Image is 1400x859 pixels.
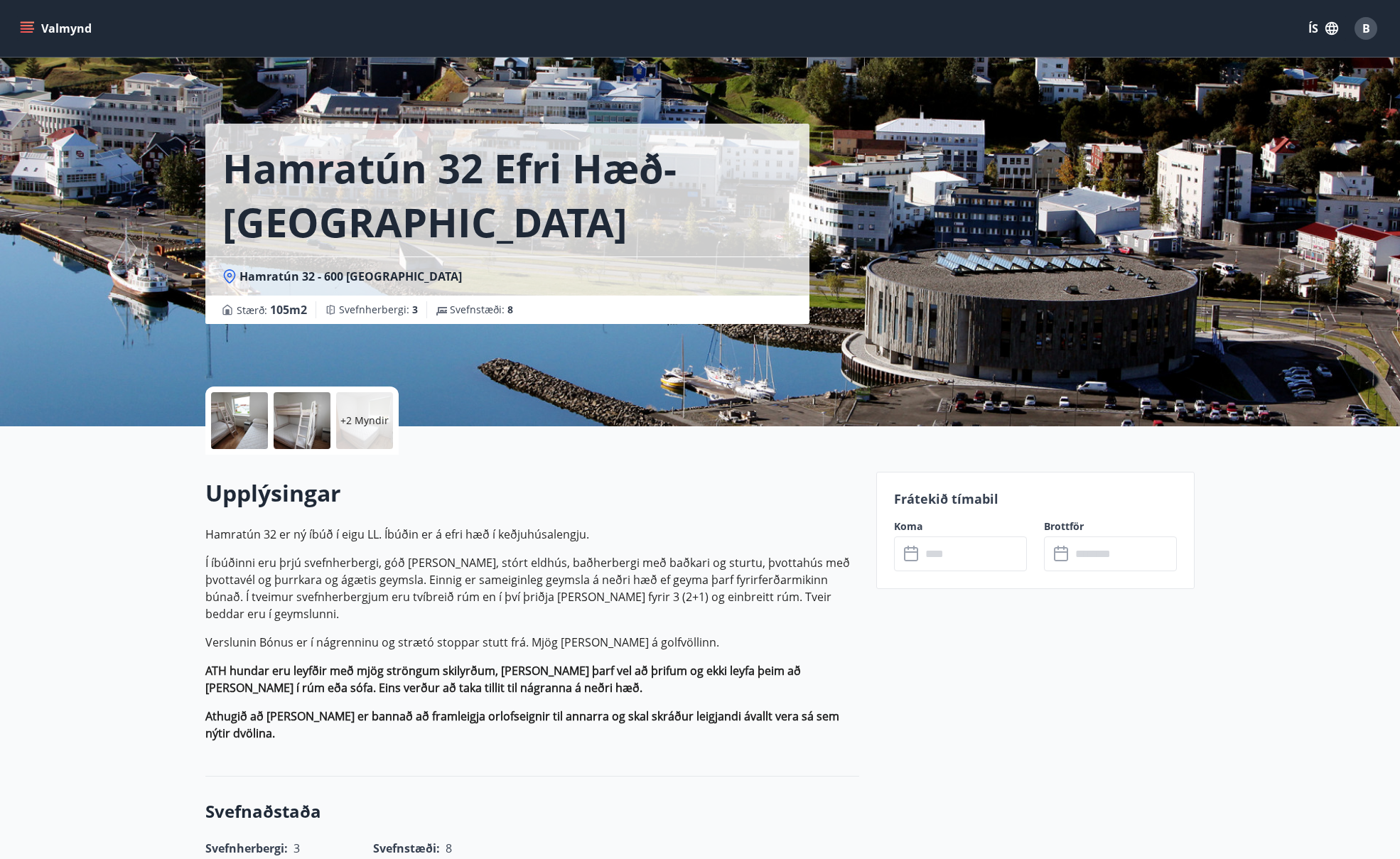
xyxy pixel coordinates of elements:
p: Í íbúðinni eru þrjú svefnherbergi, góð [PERSON_NAME], stórt eldhús, baðherbergi með baðkari og st... [205,554,859,622]
strong: Athugið að [PERSON_NAME] er bannað að framleigja orlofseignir til annarra og skal skráður leigjan... [205,708,839,741]
button: menu [17,16,97,41]
h2: Upplýsingar [205,477,859,509]
h1: Hamratún 32 efri hæð- [GEOGRAPHIC_DATA] [222,141,792,249]
label: Brottför [1044,519,1177,534]
span: Hamratún 32 - 600 [GEOGRAPHIC_DATA] [239,269,462,284]
strong: ATH hundar eru leyfðir með mjög ströngum skilyrðum, [PERSON_NAME] þarf vel að þrifum og ekki leyf... [205,663,801,696]
button: ÍS [1301,16,1346,41]
label: Koma [894,519,1027,534]
span: 105 m2 [270,302,307,318]
span: 8 [507,303,513,316]
span: Stærð : [237,301,307,318]
p: Hamratún 32 er ný íbúð í eigu LL. Íbúðin er á efri hæð í keðjuhúsalengju. [205,526,859,543]
h3: Svefnaðstaða [205,799,859,823]
button: B [1349,11,1383,45]
span: Svefnherbergi : [339,303,418,317]
span: Svefnstæði : [450,303,513,317]
span: B [1362,21,1370,36]
p: Verslunin Bónus er í nágrenninu og strætó stoppar stutt frá. Mjög [PERSON_NAME] á golfvöllinn. [205,634,859,651]
span: 3 [412,303,418,316]
p: Frátekið tímabil [894,490,1177,508]
p: +2 Myndir [340,414,389,428]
